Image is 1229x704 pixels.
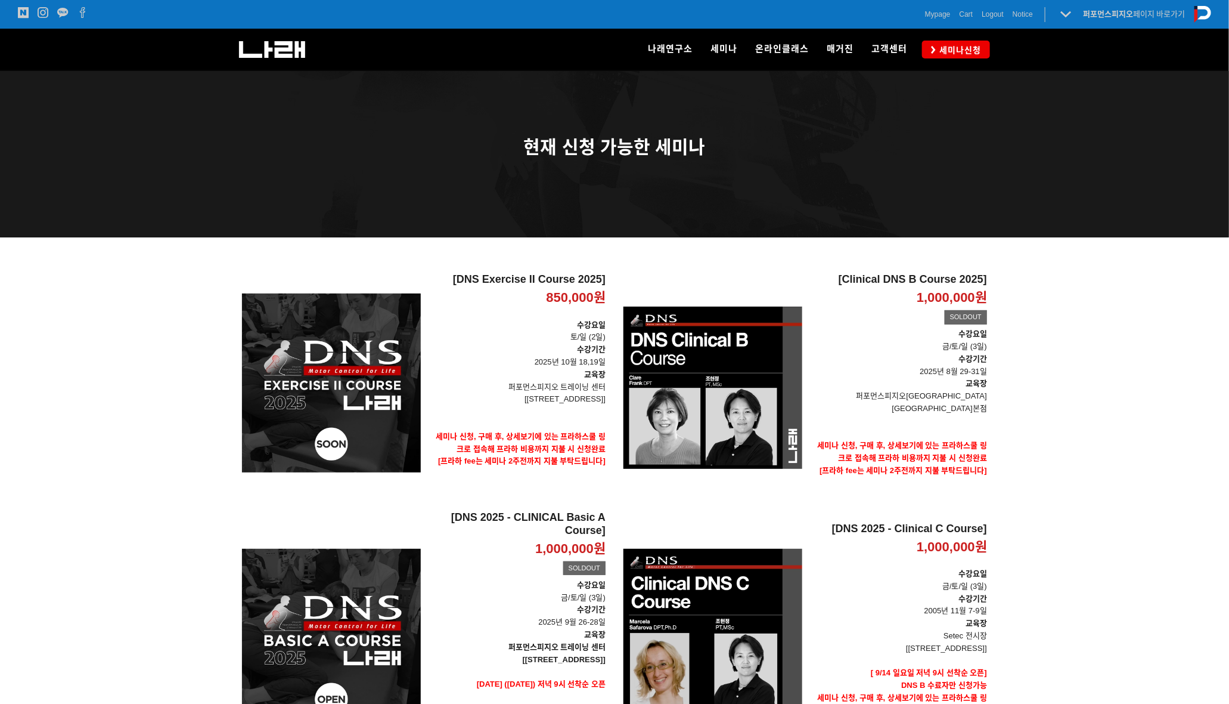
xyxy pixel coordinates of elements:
p: 1,000,000원 [917,289,987,307]
span: 매거진 [827,44,854,54]
span: [프라하 fee는 세미나 2주전까지 지불 부탁드립니다] [820,466,987,475]
strong: 수강기간 [958,594,987,603]
a: [Clinical DNS B Course 2025] 1,000,000원 SOLDOUT 수강요일금/토/일 (3일)수강기간 2025년 8월 29-31일교육장퍼포먼스피지오[GEOG... [811,273,987,502]
p: [[STREET_ADDRESS]] [811,643,987,655]
a: Cart [960,8,973,20]
strong: 수강요일 [577,581,606,589]
p: 1,000,000원 [917,539,987,556]
p: 2005년 11월 7-9일 [811,593,987,618]
p: 850,000원 [546,289,606,307]
strong: 수강기간 [577,345,606,354]
a: Logout [982,8,1004,20]
p: 2025년 8월 29-31일 [811,353,987,378]
strong: 교육장 [584,630,606,639]
strong: 수강기간 [577,605,606,614]
h2: [DNS 2025 - CLINICAL Basic A Course] [430,511,606,537]
strong: [[STREET_ADDRESS]] [523,655,606,664]
a: Mypage [925,8,951,20]
a: [DNS Exercise II Course 2025] 850,000원 수강요일토/일 (2일)수강기간 2025년 10월 18,19일교육장퍼포먼스피지오 트레이닝 센터[[STREE... [430,273,606,493]
h2: [Clinical DNS B Course 2025] [811,273,987,286]
p: 퍼포먼스피지오[GEOGRAPHIC_DATA] [GEOGRAPHIC_DATA]본점 [811,390,987,415]
strong: 교육장 [966,619,987,628]
span: [DATE] ([DATE]) 저녁 9시 선착순 오픈 [477,680,606,688]
p: 1,000,000원 [535,541,606,558]
div: SOLDOUT [563,561,606,576]
span: 세미나신청 [936,44,981,56]
p: 금/토/일 (3일) [811,568,987,593]
span: 온라인클래스 [755,44,809,54]
span: 현재 신청 가능한 세미나 [523,137,705,157]
p: 퍼포먼스피지오 트레이닝 센터 [430,381,606,394]
a: Notice [1013,8,1033,20]
a: 퍼포먼스피지오페이지 바로가기 [1083,10,1185,18]
a: 나래연구소 [639,29,702,70]
p: 금/토/일 (3일) [430,579,606,604]
strong: 수강요일 [958,329,987,338]
p: Setec 전시장 [811,630,987,643]
h2: [DNS 2025 - Clinical C Course] [811,523,987,536]
strong: DNS B 수료자만 신청가능 [901,681,987,690]
strong: 수강요일 [577,320,606,329]
strong: 퍼포먼스피지오 [1083,10,1133,18]
div: SOLDOUT [945,310,987,325]
a: 고객센터 [862,29,916,70]
a: 세미나신청 [922,41,990,58]
span: 세미나 [710,44,737,54]
span: 고객센터 [871,44,907,54]
strong: 교육장 [966,379,987,388]
p: 2025년 9월 26-28일 [430,604,606,629]
p: [[STREET_ADDRESS]] [430,393,606,406]
strong: 퍼포먼스피지오 트레이닝 센터 [508,643,606,651]
h2: [DNS Exercise II Course 2025] [430,273,606,286]
span: 나래연구소 [648,44,693,54]
strong: 교육장 [584,370,606,379]
strong: [ 9/14 일요일 저녁 9시 선착순 오픈] [871,668,987,677]
p: 2025년 10월 18,19일 [430,344,606,369]
a: 온라인클래스 [746,29,818,70]
p: 금/토/일 (3일) [811,341,987,353]
a: 매거진 [818,29,862,70]
p: 토/일 (2일) [430,319,606,344]
strong: 세미나 신청, 구매 후, 상세보기에 있는 프라하스쿨 링크로 접속해 프라하 비용까지 지불 시 신청완료 [436,432,606,453]
strong: 수강요일 [958,569,987,578]
strong: 수강기간 [958,354,987,363]
a: 세미나 [702,29,746,70]
span: [프라하 fee는 세미나 2주전까지 지불 부탁드립니다] [438,456,606,465]
strong: 세미나 신청, 구매 후, 상세보기에 있는 프라하스쿨 링크로 접속해 프라하 비용까지 지불 시 신청완료 [817,441,987,462]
